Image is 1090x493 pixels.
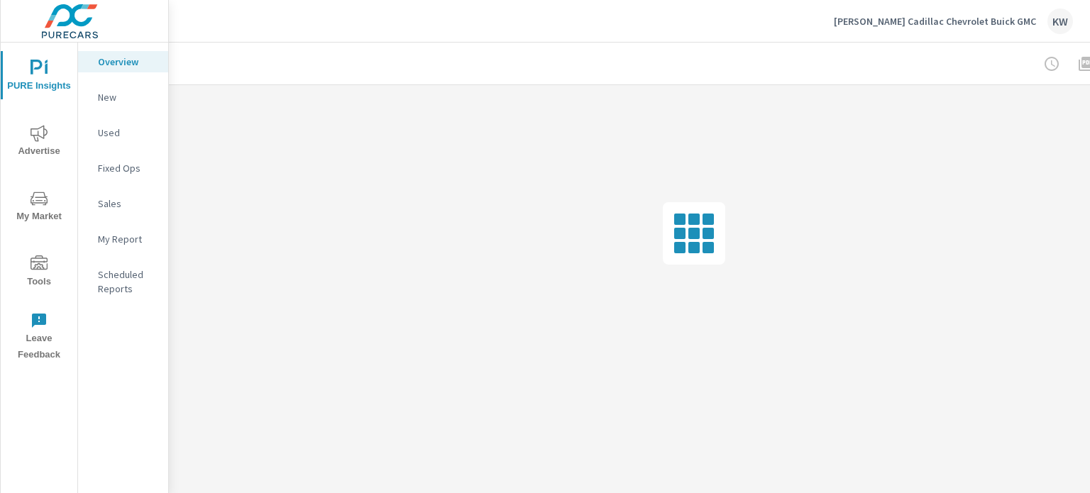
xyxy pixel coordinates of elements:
div: nav menu [1,43,77,369]
div: Scheduled Reports [78,264,168,299]
span: Leave Feedback [5,312,73,363]
div: Overview [78,51,168,72]
div: Sales [78,193,168,214]
p: Overview [98,55,157,69]
div: Used [78,122,168,143]
div: Fixed Ops [78,157,168,179]
p: My Report [98,232,157,246]
div: KW [1047,9,1073,34]
p: [PERSON_NAME] Cadillac Chevrolet Buick GMC [834,15,1036,28]
span: Tools [5,255,73,290]
div: My Report [78,228,168,250]
p: Scheduled Reports [98,267,157,296]
p: Fixed Ops [98,161,157,175]
span: Advertise [5,125,73,160]
span: My Market [5,190,73,225]
span: PURE Insights [5,60,73,94]
p: New [98,90,157,104]
p: Sales [98,196,157,211]
p: Used [98,126,157,140]
div: New [78,87,168,108]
